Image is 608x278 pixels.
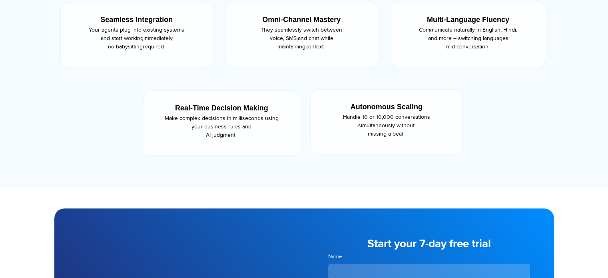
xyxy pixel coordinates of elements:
span: immediately [144,35,173,42]
div: Real-Time Decision Making [158,103,285,114]
div: Omni-Channel Mastery [240,14,363,25]
span: Make complex decisions in milliseconds using your business rules and AI judgment [165,115,279,138]
span: Communicate naturally in English, Hindi, and more – switching languages mid-conversation [419,26,517,50]
span: maintaining [277,43,305,50]
div: Autonomous Scaling [325,102,448,112]
span: They seamlessly switch between voice, SMS, [261,26,342,42]
h5: Start your 7-day free trial [328,238,530,250]
span: required [143,43,164,50]
span: context [305,43,324,50]
div: Seamless Integration [76,14,198,25]
div: Multi-Language Fluency [405,14,531,25]
span: Handle 10 or 10,000 conversations simultaneously without missing a beat [343,114,430,137]
span: and chat while [298,35,333,42]
label: Name [328,253,530,260]
span: no babysitting [108,43,143,50]
span: Your agents plug into existing systems and start working [89,26,184,42]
